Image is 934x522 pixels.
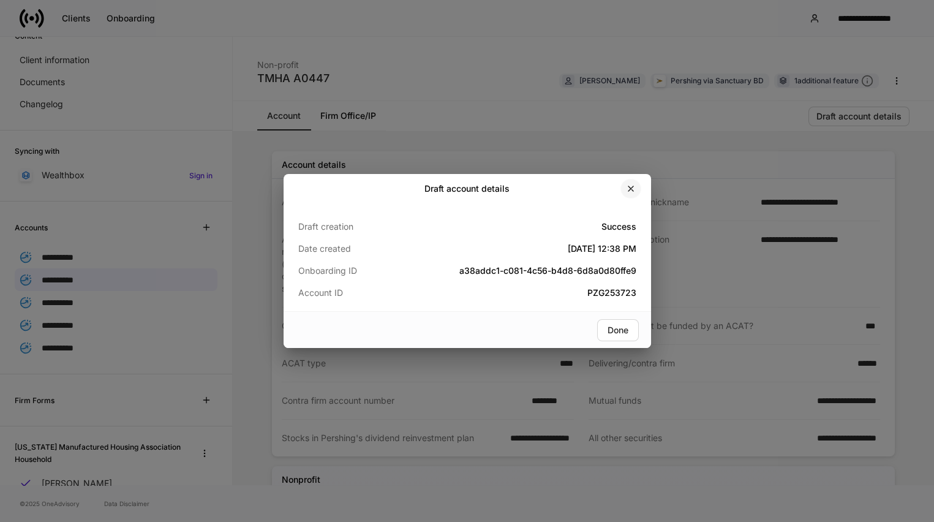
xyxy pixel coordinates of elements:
[597,319,639,341] button: Done
[411,243,636,255] h5: [DATE] 12:38 PM
[298,243,411,255] p: Date created
[298,265,411,277] p: Onboarding ID
[411,287,636,299] h5: PZG253723
[298,221,411,233] p: Draft creation
[424,183,510,195] h2: Draft account details
[411,221,636,233] h5: Success
[411,265,636,277] h5: a38addc1-c081-4c56-b4d8-6d8a0d80ffe9
[608,326,628,335] div: Done
[298,287,411,299] p: Account ID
